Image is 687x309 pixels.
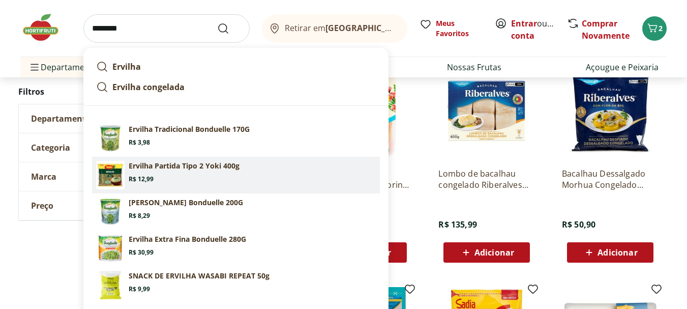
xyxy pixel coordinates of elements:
[325,22,497,34] b: [GEOGRAPHIC_DATA]/[GEOGRAPHIC_DATA]
[129,175,154,183] span: R$ 12,99
[474,248,514,257] span: Adicionar
[28,55,41,79] button: Menu
[420,18,483,39] a: Meus Favoritos
[562,63,659,160] img: Bacalhau Dessalgado Morhua Congelado Riberalves 400G
[511,17,556,42] span: ou
[92,157,380,193] a: PrincipalErvilha Partida Tipo 2 Yoki 400gR$ 12,99
[19,191,171,220] button: Preço
[129,198,243,208] p: [PERSON_NAME] Bonduelle 200G
[20,12,71,43] img: Hortifruti
[129,285,150,293] span: R$ 9,99
[92,120,380,157] a: PrincipalErvilha Tradicional Bonduelle 170GR$ 3,98
[217,22,242,35] button: Submit Search
[28,55,102,79] span: Departamentos
[511,18,567,41] a: Criar conta
[438,63,535,160] img: Lombo de bacalhau congelado Riberalves 800g
[19,104,171,133] button: Departamento
[112,81,185,93] strong: Ervilha congelada
[92,77,380,97] a: Ervilha congelada
[96,161,125,189] img: Principal
[19,133,171,162] button: Categoria
[92,267,380,303] a: Snack de Ervilha Wasabi Repeat 50gSNACK DE ERVILHA WASABI REPEAT 50gR$ 9,99
[659,23,663,33] span: 2
[438,219,476,230] span: R$ 135,99
[96,124,125,153] img: Principal
[129,124,250,134] p: Ervilha Tradicional Bonduelle 170G
[31,143,70,153] span: Categoria
[92,57,380,77] a: Ervilha
[129,234,246,244] p: Ervilha Extra Fina Bonduelle 280G
[18,81,172,102] h2: Filtros
[129,271,270,281] p: SNACK DE ERVILHA WASABI REPEAT 50g
[582,18,630,41] a: Comprar Novamente
[19,162,171,191] button: Marca
[96,198,125,226] img: Principal
[129,138,150,147] span: R$ 3,98
[129,248,154,257] span: R$ 30,99
[96,271,125,299] img: Snack de Ervilha Wasabi Repeat 50g
[31,201,53,211] span: Preço
[567,242,653,263] button: Adicionar
[562,219,595,230] span: R$ 50,90
[438,168,535,190] a: Lombo de bacalhau congelado Riberalves 800g
[443,242,530,263] button: Adicionar
[112,61,141,72] strong: Ervilha
[511,18,537,29] a: Entrar
[586,61,659,73] a: Açougue e Peixaria
[598,248,637,257] span: Adicionar
[129,161,240,171] p: Ervilha Partida Tipo 2 Yoki 400g
[92,230,380,267] a: PrincipalErvilha Extra Fina Bonduelle 280GR$ 30,99
[447,61,501,73] a: Nossas Frutas
[129,212,150,220] span: R$ 8,29
[642,16,667,41] button: Carrinho
[31,114,91,124] span: Departamento
[562,168,659,190] a: Bacalhau Dessalgado Morhua Congelado Riberalves 400G
[96,234,125,263] img: Principal
[92,193,380,230] a: Principal[PERSON_NAME] Bonduelle 200GR$ 8,29
[262,14,407,43] button: Retirar em[GEOGRAPHIC_DATA]/[GEOGRAPHIC_DATA]
[83,14,250,43] input: search
[285,23,397,33] span: Retirar em
[436,18,483,39] span: Meus Favoritos
[31,172,56,182] span: Marca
